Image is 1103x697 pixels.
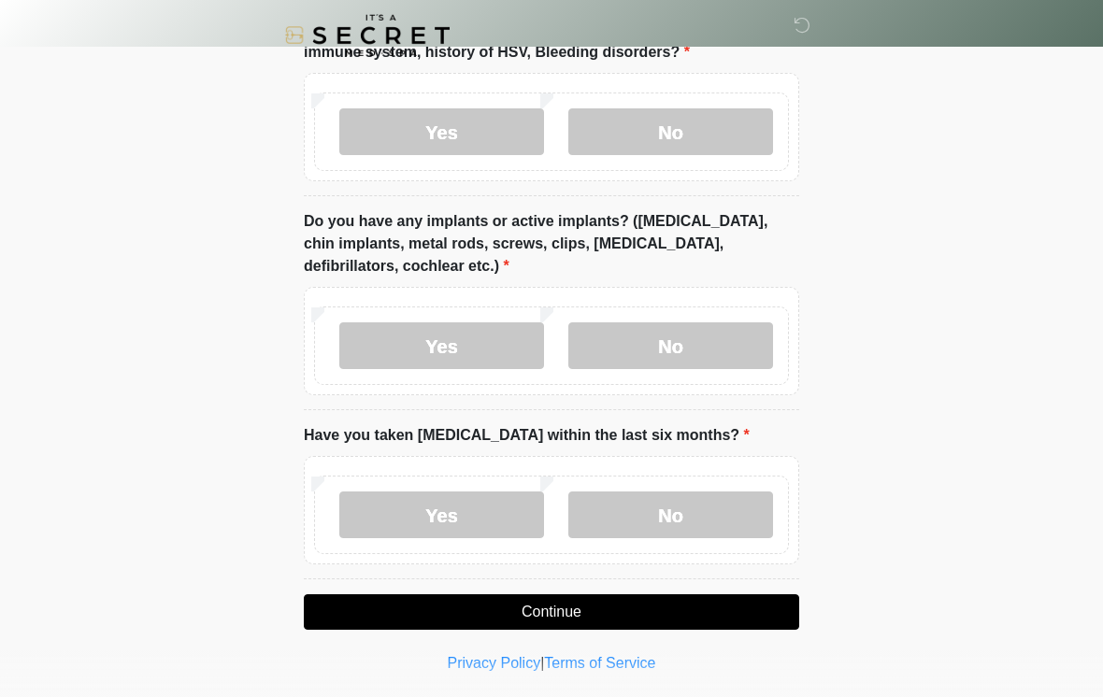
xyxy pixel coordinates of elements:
[568,491,773,538] label: No
[448,655,541,671] a: Privacy Policy
[285,14,450,56] img: It's A Secret Med Spa Logo
[568,322,773,369] label: No
[304,210,799,277] label: Do you have any implants or active implants? ([MEDICAL_DATA], chin implants, metal rods, screws, ...
[544,655,655,671] a: Terms of Service
[568,108,773,155] label: No
[304,424,750,447] label: Have you taken [MEDICAL_DATA] within the last six months?
[540,655,544,671] a: |
[339,108,544,155] label: Yes
[339,322,544,369] label: Yes
[304,594,799,630] button: Continue
[339,491,544,538] label: Yes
